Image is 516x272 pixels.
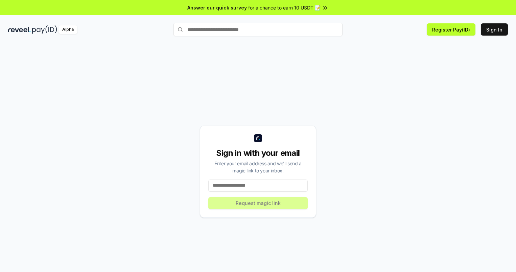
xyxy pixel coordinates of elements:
span: Answer our quick survey [187,4,247,11]
span: for a chance to earn 10 USDT 📝 [248,4,321,11]
div: Alpha [58,25,77,34]
button: Register Pay(ID) [427,23,475,36]
button: Sign In [481,23,508,36]
img: logo_small [254,134,262,142]
img: reveel_dark [8,25,31,34]
div: Sign in with your email [208,148,308,159]
img: pay_id [32,25,57,34]
div: Enter your email address and we’ll send a magic link to your inbox. [208,160,308,174]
